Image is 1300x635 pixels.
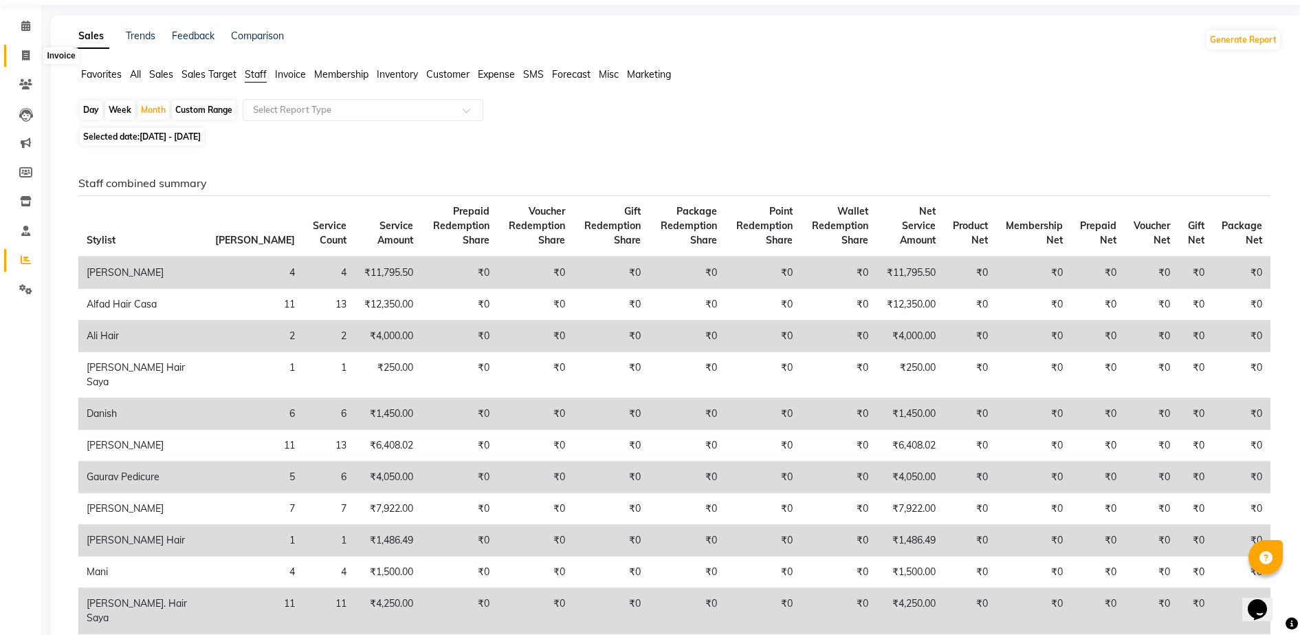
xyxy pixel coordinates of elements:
[944,398,996,430] td: ₹0
[573,557,648,588] td: ₹0
[996,588,1070,634] td: ₹0
[877,398,944,430] td: ₹1,450.00
[1222,219,1262,246] span: Package Net
[303,257,355,289] td: 4
[996,557,1070,588] td: ₹0
[1125,289,1178,321] td: ₹0
[498,398,574,430] td: ₹0
[303,462,355,493] td: 6
[944,525,996,557] td: ₹0
[498,289,574,321] td: ₹0
[207,525,303,557] td: 1
[1213,462,1270,493] td: ₹0
[1071,557,1125,588] td: ₹0
[478,68,515,80] span: Expense
[725,352,801,398] td: ₹0
[1178,352,1212,398] td: ₹0
[172,100,236,120] div: Custom Range
[1207,30,1280,50] button: Generate Report
[355,588,421,634] td: ₹4,250.00
[725,289,801,321] td: ₹0
[78,398,207,430] td: Danish
[1178,321,1212,352] td: ₹0
[627,68,671,80] span: Marketing
[80,128,204,145] span: Selected date:
[725,257,801,289] td: ₹0
[996,430,1070,462] td: ₹0
[80,100,102,120] div: Day
[649,257,725,289] td: ₹0
[573,257,648,289] td: ₹0
[523,68,544,80] span: SMS
[303,557,355,588] td: 4
[355,321,421,352] td: ₹4,000.00
[649,493,725,525] td: ₹0
[498,493,574,525] td: ₹0
[599,68,619,80] span: Misc
[1071,462,1125,493] td: ₹0
[78,493,207,525] td: [PERSON_NAME]
[877,321,944,352] td: ₹4,000.00
[355,493,421,525] td: ₹7,922.00
[1178,525,1212,557] td: ₹0
[207,493,303,525] td: 7
[944,588,996,634] td: ₹0
[944,462,996,493] td: ₹0
[801,493,877,525] td: ₹0
[1178,257,1212,289] td: ₹0
[421,352,498,398] td: ₹0
[1071,493,1125,525] td: ₹0
[78,462,207,493] td: Gaurav Pedicure
[944,493,996,525] td: ₹0
[303,430,355,462] td: 13
[1125,398,1178,430] td: ₹0
[1213,398,1270,430] td: ₹0
[1125,321,1178,352] td: ₹0
[303,588,355,634] td: 11
[78,588,207,634] td: [PERSON_NAME]. Hair Saya
[421,493,498,525] td: ₹0
[355,430,421,462] td: ₹6,408.02
[573,398,648,430] td: ₹0
[73,24,109,49] a: Sales
[1125,257,1178,289] td: ₹0
[207,321,303,352] td: 2
[355,257,421,289] td: ₹11,795.50
[1178,430,1212,462] td: ₹0
[231,30,284,42] a: Comparison
[421,321,498,352] td: ₹0
[552,68,591,80] span: Forecast
[245,68,267,80] span: Staff
[649,525,725,557] td: ₹0
[573,430,648,462] td: ₹0
[725,398,801,430] td: ₹0
[421,588,498,634] td: ₹0
[996,525,1070,557] td: ₹0
[140,131,201,142] span: [DATE] - [DATE]
[303,493,355,525] td: 7
[303,321,355,352] td: 2
[944,257,996,289] td: ₹0
[725,588,801,634] td: ₹0
[944,289,996,321] td: ₹0
[801,430,877,462] td: ₹0
[725,557,801,588] td: ₹0
[1213,588,1270,634] td: ₹0
[207,462,303,493] td: 5
[1071,398,1125,430] td: ₹0
[43,47,78,64] div: Invoice
[498,557,574,588] td: ₹0
[303,352,355,398] td: 1
[207,588,303,634] td: 11
[498,352,574,398] td: ₹0
[1125,430,1178,462] td: ₹0
[78,525,207,557] td: [PERSON_NAME] Hair
[498,257,574,289] td: ₹0
[801,588,877,634] td: ₹0
[78,289,207,321] td: Alfad Hair Casa
[1125,525,1178,557] td: ₹0
[355,462,421,493] td: ₹4,050.00
[498,430,574,462] td: ₹0
[1213,352,1270,398] td: ₹0
[801,525,877,557] td: ₹0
